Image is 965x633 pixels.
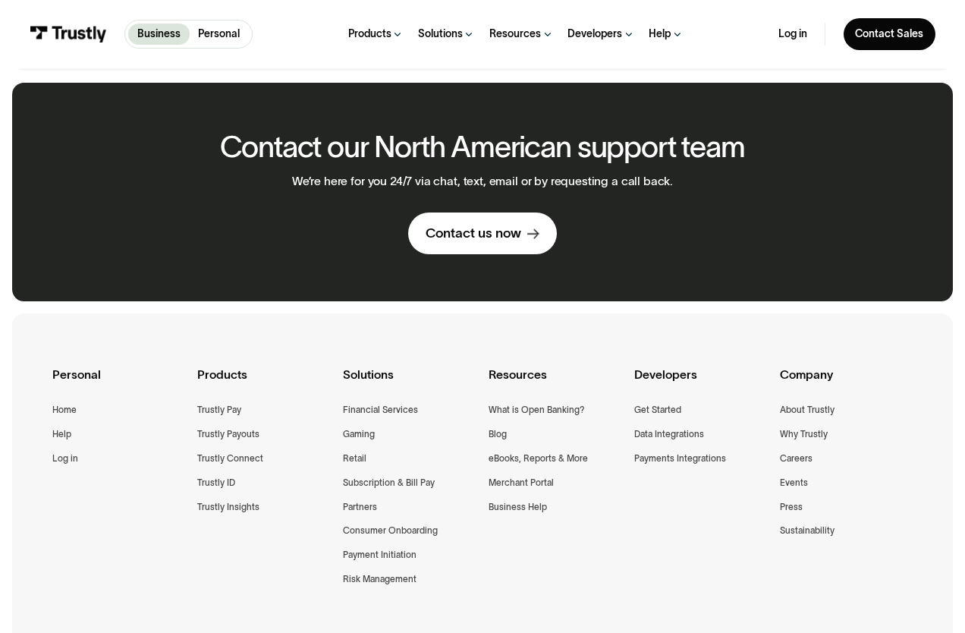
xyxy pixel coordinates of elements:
a: Risk Management [343,572,416,587]
a: Partners [343,499,377,515]
a: Subscription & Bill Pay [343,475,435,490]
div: Contact us now [426,225,521,242]
a: Careers [780,451,813,466]
a: Why Trustly [780,427,828,442]
a: Trustly ID [197,475,235,490]
div: Products [348,27,391,41]
div: Help [649,27,671,41]
a: Sustainability [780,523,835,538]
a: Log in [778,27,807,41]
a: What is Open Banking? [489,402,585,417]
a: Log in [52,451,78,466]
p: We’re here for you 24/7 via chat, text, email or by requesting a call back. [292,175,673,189]
p: Business [137,27,181,43]
h2: Contact our North American support team [220,131,744,163]
p: Personal [198,27,240,43]
a: Trustly Pay [197,402,241,417]
a: Get Started [634,402,681,417]
a: Retail [343,451,366,466]
a: Financial Services [343,402,418,417]
a: Payments Integrations [634,451,726,466]
a: Press [780,499,803,515]
a: Trustly Insights [197,499,259,515]
a: Data Integrations [634,427,704,442]
a: Business Help [489,499,547,515]
a: Personal [190,24,249,45]
a: Trustly Payouts [197,427,259,442]
div: Resources [489,27,541,41]
a: Contact us now [408,213,557,254]
a: eBooks, Reports & More [489,451,588,466]
div: Resources [489,365,622,402]
div: Solutions [418,27,463,41]
a: Consumer Onboarding [343,523,438,538]
a: Help [52,427,71,442]
a: Payment Initiation [343,547,416,562]
div: Solutions [343,365,476,402]
a: Events [780,475,808,490]
a: Gaming [343,427,375,442]
div: Developers [634,365,768,402]
a: Business [128,24,189,45]
a: Merchant Portal [489,475,554,490]
a: Blog [489,427,507,442]
div: Products [197,365,331,402]
a: Contact Sales [844,18,935,49]
div: Company [780,365,913,402]
img: Trustly Logo [30,26,107,43]
div: Contact Sales [855,27,923,41]
div: Personal [52,365,186,402]
a: About Trustly [780,402,835,417]
a: Trustly Connect [197,451,263,466]
div: Developers [567,27,622,41]
a: Home [52,402,77,417]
